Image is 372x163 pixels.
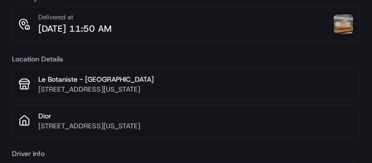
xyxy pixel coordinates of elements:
p: [DATE] 11:50 AM [38,22,111,36]
h3: Location Details [12,54,360,64]
p: Delivered at [38,13,111,22]
p: [STREET_ADDRESS][US_STATE] [38,84,354,94]
p: Le Botaniste - [GEOGRAPHIC_DATA] [38,74,354,84]
img: photo_proof_of_delivery image [334,14,354,34]
h3: Driver Info [12,149,360,159]
p: [STREET_ADDRESS][US_STATE] [38,121,354,131]
p: Dior [38,111,354,121]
